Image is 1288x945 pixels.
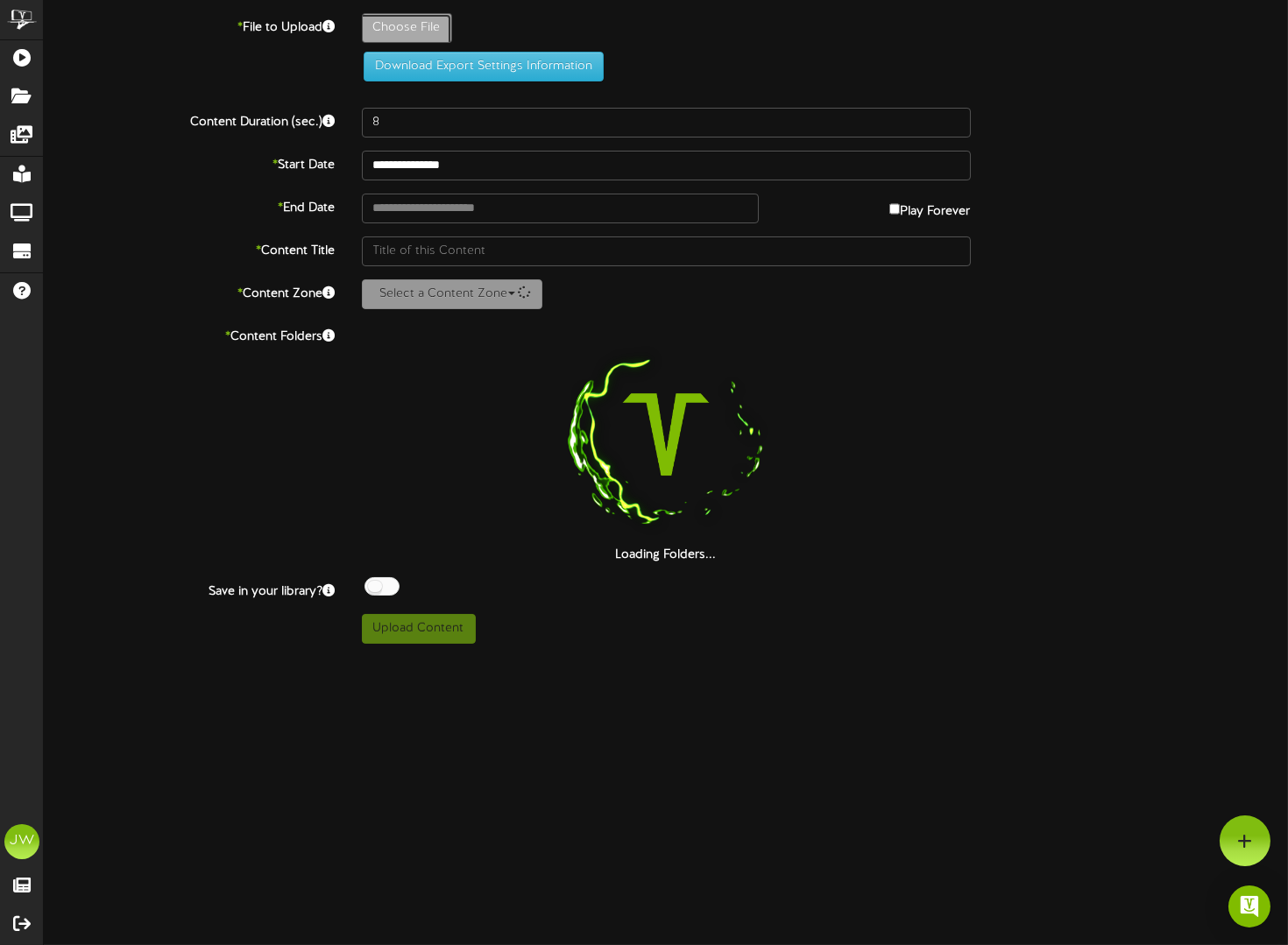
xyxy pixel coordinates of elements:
div: JW [4,824,39,859]
label: Start Date [31,151,349,174]
label: End Date [31,194,349,217]
div: Open Intercom Messenger [1228,885,1270,927]
label: Content Folders [31,322,349,346]
label: Content Duration (sec.) [31,108,349,131]
img: loading-spinner-1.png [554,322,778,547]
label: Content Zone [31,279,349,303]
input: Title of this Content [362,236,971,266]
input: Play Forever [889,203,901,215]
label: File to Upload [31,13,349,37]
button: Upload Content [362,614,476,644]
strong: Loading Folders... [616,548,717,561]
button: Download Export Settings Information [364,52,604,81]
button: Select a Content Zone [362,279,542,309]
label: Content Title [31,236,349,260]
label: Save in your library? [31,577,349,601]
label: Play Forever [889,194,971,221]
a: Download Export Settings Information [355,60,604,73]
